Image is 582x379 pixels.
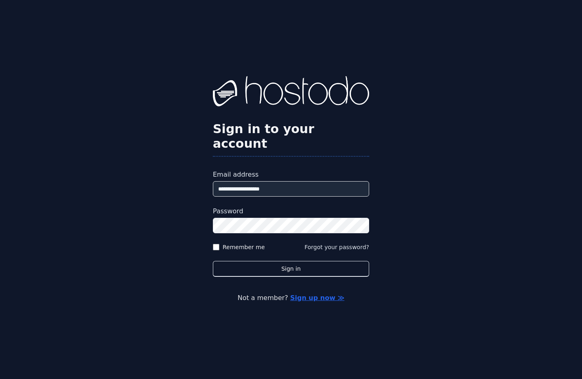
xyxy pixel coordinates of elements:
[213,76,369,109] img: Hostodo
[213,170,369,180] label: Email address
[213,206,369,216] label: Password
[39,293,543,303] p: Not a member?
[223,243,265,251] label: Remember me
[290,294,344,302] a: Sign up now ≫
[213,122,369,151] h2: Sign in to your account
[213,261,369,277] button: Sign in
[304,243,369,251] button: Forgot your password?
